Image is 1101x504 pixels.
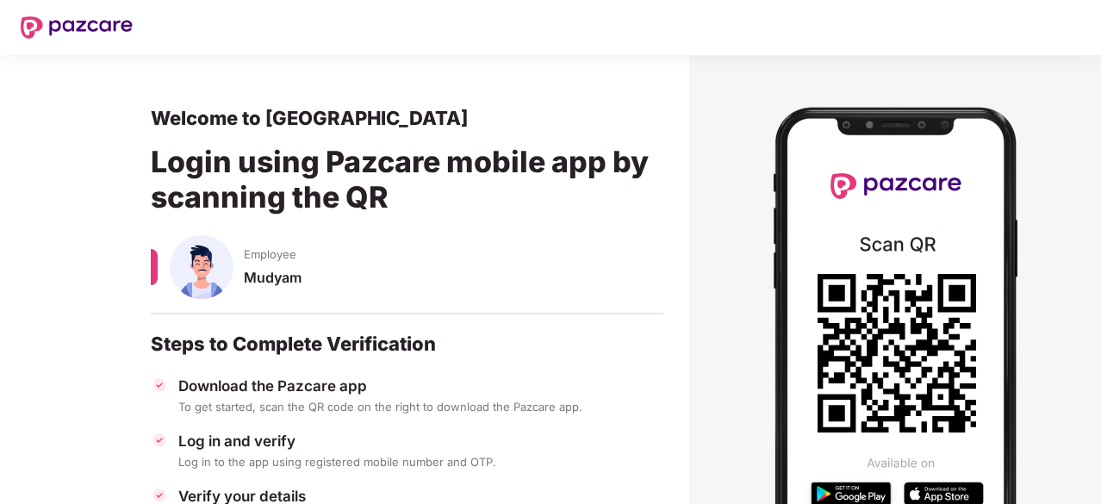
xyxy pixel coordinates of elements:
[178,454,663,470] div: Log in to the app using registered mobile number and OTP.
[178,376,663,395] div: Download the Pazcare app
[178,399,663,414] div: To get started, scan the QR code on the right to download the Pazcare app.
[151,432,168,449] img: svg+xml;base64,PHN2ZyBpZD0iVGljay0zMngzMiIgeG1sbnM9Imh0dHA6Ly93d3cudzMub3JnLzIwMDAvc3ZnIiB3aWR0aD...
[170,235,233,299] img: svg+xml;base64,PHN2ZyBpZD0iU3BvdXNlX01hbGUiIHhtbG5zPSJodHRwOi8vd3d3LnczLm9yZy8yMDAwL3N2ZyIgeG1sbn...
[151,376,168,394] img: svg+xml;base64,PHN2ZyBpZD0iVGljay0zMngzMiIgeG1sbnM9Imh0dHA6Ly93d3cudzMub3JnLzIwMDAvc3ZnIiB3aWR0aD...
[244,269,663,302] div: Mudyam
[21,16,133,39] img: New Pazcare Logo
[151,106,663,130] div: Welcome to [GEOGRAPHIC_DATA]
[151,130,663,235] div: Login using Pazcare mobile app by scanning the QR
[178,432,663,451] div: Log in and verify
[244,246,296,262] span: Employee
[151,332,663,356] div: Steps to Complete Verification
[151,487,168,504] img: svg+xml;base64,PHN2ZyBpZD0iVGljay0zMngzMiIgeG1sbnM9Imh0dHA6Ly93d3cudzMub3JnLzIwMDAvc3ZnIiB3aWR0aD...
